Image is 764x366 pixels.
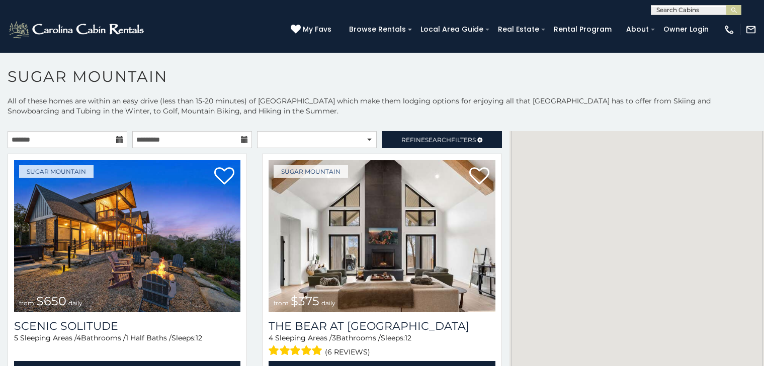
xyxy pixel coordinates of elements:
[76,333,81,342] span: 4
[291,24,334,35] a: My Favs
[269,319,495,333] a: The Bear At [GEOGRAPHIC_DATA]
[196,333,202,342] span: 12
[321,299,335,307] span: daily
[425,136,451,144] span: Search
[325,345,370,358] span: (6 reviews)
[269,319,495,333] h3: The Bear At Sugar Mountain
[269,160,495,312] img: The Bear At Sugar Mountain
[14,319,240,333] a: Scenic Solitude
[14,160,240,312] img: Scenic Solitude
[493,22,544,37] a: Real Estate
[344,22,411,37] a: Browse Rentals
[274,165,348,178] a: Sugar Mountain
[14,333,18,342] span: 5
[405,333,411,342] span: 12
[415,22,488,37] a: Local Area Guide
[19,165,94,178] a: Sugar Mountain
[269,160,495,312] a: The Bear At Sugar Mountain from $375 daily
[332,333,336,342] span: 3
[658,22,714,37] a: Owner Login
[303,24,331,35] span: My Favs
[68,299,82,307] span: daily
[291,294,319,308] span: $375
[126,333,172,342] span: 1 Half Baths /
[469,166,489,187] a: Add to favorites
[14,160,240,312] a: Scenic Solitude from $650 daily
[14,333,240,358] div: Sleeping Areas / Bathrooms / Sleeps:
[269,333,495,358] div: Sleeping Areas / Bathrooms / Sleeps:
[382,131,501,148] a: RefineSearchFilters
[274,299,289,307] span: from
[269,333,273,342] span: 4
[19,299,34,307] span: from
[214,166,234,187] a: Add to favorites
[401,136,476,144] span: Refine Filters
[8,20,147,40] img: White-1-2.png
[36,294,66,308] span: $650
[724,24,735,35] img: phone-regular-white.png
[549,22,617,37] a: Rental Program
[621,22,654,37] a: About
[745,24,756,35] img: mail-regular-white.png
